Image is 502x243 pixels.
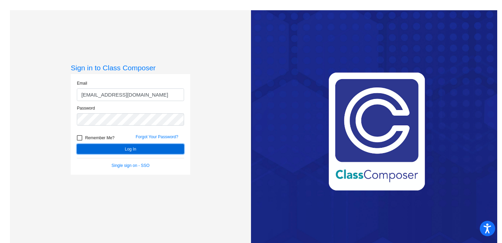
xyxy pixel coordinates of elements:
a: Single sign on - SSO [112,163,150,168]
label: Password [77,105,95,111]
h3: Sign in to Class Composer [71,63,190,72]
span: Remember Me? [85,134,114,142]
a: Forgot Your Password? [136,134,178,139]
button: Log In [77,144,184,154]
label: Email [77,80,87,86]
